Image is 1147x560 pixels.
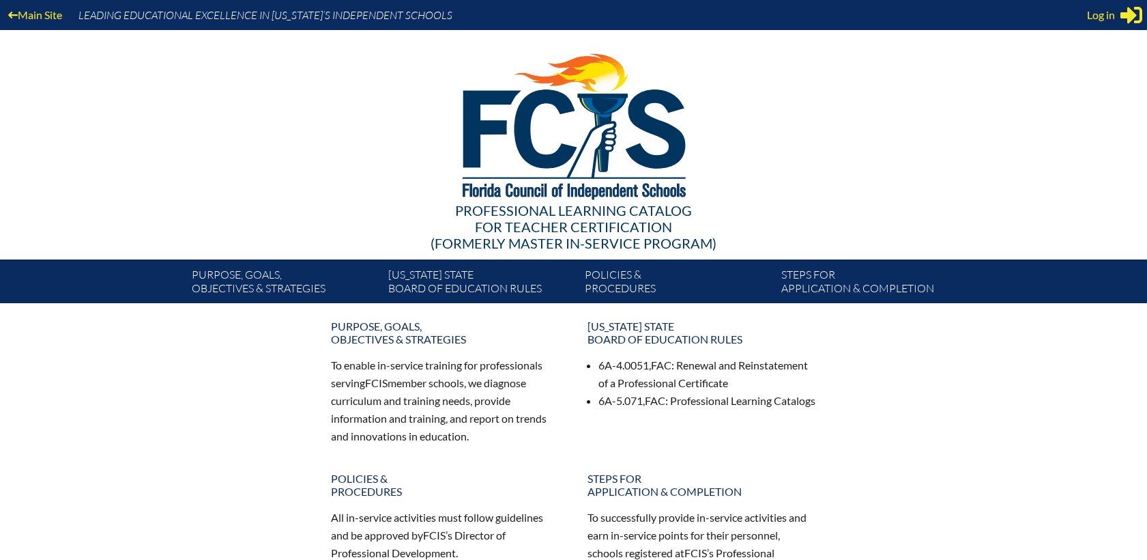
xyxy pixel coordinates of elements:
[579,314,825,351] a: [US_STATE] StateBoard of Education rules
[651,359,671,372] span: FAC
[186,265,383,303] a: Purpose, goals,objectives & strategies
[3,5,68,24] a: Main Site
[684,546,707,559] span: FCIS
[579,466,825,503] a: Steps forapplication & completion
[579,265,776,303] a: Policies &Procedures
[433,30,714,216] img: FCISlogo221.eps
[331,356,560,445] p: To enable in-service training for professionals serving member schools, we diagnose curriculum an...
[323,314,568,351] a: Purpose, goals,objectives & strategies
[598,356,817,392] li: 6A-4.0051, : Renewal and Reinstatement of a Professional Certificate
[323,466,568,503] a: Policies &Procedures
[645,394,665,407] span: FAC
[181,202,967,251] div: Professional Learning Catalog (formerly Master In-service Program)
[598,392,817,410] li: 6A-5.071, : Professional Learning Catalogs
[423,529,446,542] span: FCIS
[1120,4,1142,26] svg: Sign in or register
[776,265,972,303] a: Steps forapplication & completion
[1087,7,1115,23] span: Log in
[383,265,579,303] a: [US_STATE] StateBoard of Education rules
[475,219,672,235] span: for Teacher Certification
[365,376,388,389] span: FCIS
